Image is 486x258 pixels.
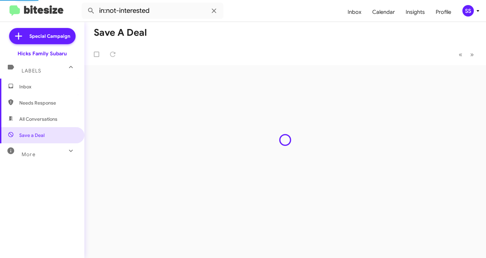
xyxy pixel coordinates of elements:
h1: Save a Deal [94,27,147,38]
a: Profile [430,2,457,22]
button: SS [457,5,479,17]
input: Search [82,3,223,19]
div: SS [462,5,474,17]
span: More [22,151,35,157]
button: Previous [455,48,466,61]
span: » [470,50,474,59]
button: Next [466,48,478,61]
span: Labels [22,68,41,74]
a: Special Campaign [9,28,76,44]
span: Needs Response [19,99,77,106]
span: Special Campaign [29,33,70,39]
span: Inbox [19,83,77,90]
div: Hicks Family Subaru [18,50,67,57]
span: All Conversations [19,116,57,122]
a: Insights [400,2,430,22]
span: « [459,50,462,59]
a: Calendar [367,2,400,22]
nav: Page navigation example [455,48,478,61]
a: Inbox [342,2,367,22]
span: Save a Deal [19,132,45,139]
